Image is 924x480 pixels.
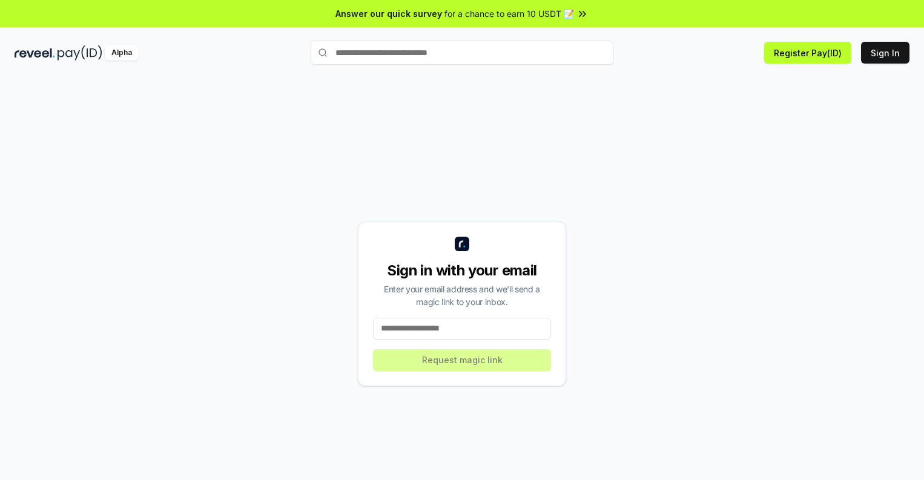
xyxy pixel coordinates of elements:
button: Sign In [861,42,909,64]
img: pay_id [58,45,102,61]
div: Enter your email address and we’ll send a magic link to your inbox. [373,283,551,308]
img: logo_small [455,237,469,251]
span: for a chance to earn 10 USDT 📝 [444,7,574,20]
div: Sign in with your email [373,261,551,280]
button: Register Pay(ID) [764,42,851,64]
div: Alpha [105,45,139,61]
span: Answer our quick survey [335,7,442,20]
img: reveel_dark [15,45,55,61]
